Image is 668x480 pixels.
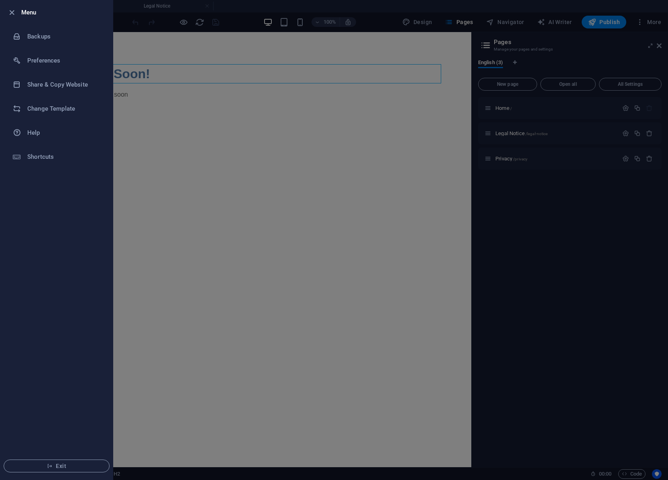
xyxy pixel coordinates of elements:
[27,104,102,113] h6: Change Template
[27,56,102,65] h6: Preferences
[0,121,113,145] a: Help
[10,463,103,469] span: Exit
[27,152,102,162] h6: Shortcuts
[27,80,102,89] h6: Share & Copy Website
[27,128,102,138] h6: Help
[27,32,102,41] h6: Backups
[21,8,106,17] h6: Menu
[4,460,110,472] button: Exit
